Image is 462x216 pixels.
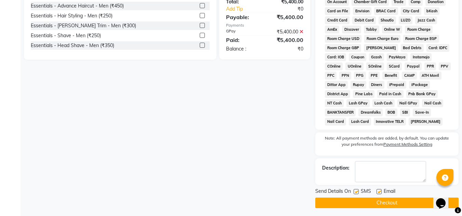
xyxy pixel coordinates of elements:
div: Paid: [221,36,265,44]
span: Instamojo [410,53,432,61]
span: Diners [369,81,384,89]
div: ₹0 [272,5,309,13]
span: Dittor App [325,81,348,89]
span: Innovative TELR [374,118,406,126]
div: ₹5,400.00 [265,36,308,44]
span: Pnb Bank GPay [406,90,438,98]
button: Checkout [315,198,459,208]
span: bKash [424,7,439,15]
div: Balance : [221,45,265,53]
span: BOB [385,109,397,116]
span: City Card [401,7,422,15]
span: Bad Debts [401,44,424,52]
span: Dreamfolks [358,109,383,116]
span: NT Cash [325,99,344,107]
span: PPN [339,72,351,80]
label: Note: All payment methods are added, by default. You can update your preferences from [322,135,452,150]
span: Room Charge Euro [364,35,400,43]
span: Email [384,188,395,196]
span: PPV [439,62,451,70]
span: SOnline [366,62,384,70]
span: AmEx [325,26,339,33]
span: Jazz Cash [415,16,437,24]
span: Card: IDFC [426,44,450,52]
span: Lash GPay [346,99,370,107]
span: Lash Cash [372,99,395,107]
div: GPay [221,28,265,35]
span: PPG [354,72,366,80]
span: Lash Card [349,118,371,126]
span: BANKTANSFER [325,109,356,116]
span: Debit Card [352,16,376,24]
span: Online W [382,26,402,33]
label: Payment Methods Setting [383,141,432,147]
span: Card: IOB [325,53,346,61]
span: ATH Movil [420,72,441,80]
span: COnline [325,62,343,70]
span: Save-In [413,109,431,116]
div: Essentials - Head Shave - Men (₹350) [31,42,114,49]
span: Card on File [325,7,350,15]
div: ₹5,400.00 [265,28,308,35]
a: Add Tip [221,5,272,13]
span: PPE [369,72,380,80]
span: Rupay [351,81,366,89]
div: Payments [226,23,303,28]
span: Paid in Cash [377,90,404,98]
span: Room Charge GBP [325,44,361,52]
span: Discover [342,26,361,33]
span: PPR [424,62,436,70]
span: BRAC Card [374,7,398,15]
span: Paypal [405,62,422,70]
span: Credit Card [325,16,349,24]
div: ₹5,400.00 [265,13,308,21]
span: SCard [387,62,402,70]
span: SMS [361,188,371,196]
span: Benefit [382,72,399,80]
span: UOnline [345,62,364,70]
span: [PERSON_NAME] [409,118,443,126]
div: Essentials - Shave - Men (₹250) [31,32,101,39]
span: iPackage [409,81,430,89]
span: SBI [400,109,410,116]
iframe: chat widget [433,189,455,209]
div: Description: [322,164,349,172]
span: Coupon [349,53,366,61]
span: CAMP [402,72,417,80]
span: LUZO [399,16,413,24]
span: Room Charge EGP [403,35,439,43]
span: Nail Card [325,118,346,126]
span: PayMaya [387,53,408,61]
span: Envision [353,7,371,15]
div: Essentials - Hair Styling - Men (₹250) [31,12,113,19]
span: iPrepaid [387,81,407,89]
span: Send Details On [315,188,351,196]
div: ₹0 [265,45,308,53]
div: Payable: [221,13,265,21]
span: Nail Cash [422,99,443,107]
span: Gcash [369,53,384,61]
span: Pine Labs [353,90,374,98]
span: Tabby [364,26,379,33]
span: District App [325,90,350,98]
span: Shoutlo [379,16,396,24]
span: Room Charge [405,26,433,33]
span: Nail GPay [397,99,420,107]
span: Room Charge USD [325,35,361,43]
span: PPC [325,72,336,80]
span: [PERSON_NAME] [364,44,398,52]
div: Essentials - [PERSON_NAME] Trim - Men (₹300) [31,22,136,29]
div: Essentials - Advance Haircut - Men (₹450) [31,2,124,10]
